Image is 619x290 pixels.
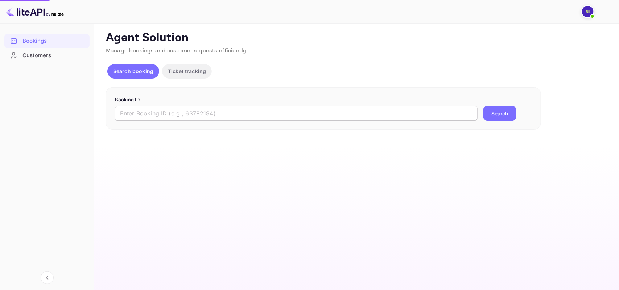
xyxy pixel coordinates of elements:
a: Customers [4,49,90,62]
div: Customers [4,49,90,63]
input: Enter Booking ID (e.g., 63782194) [115,106,478,121]
div: Bookings [22,37,86,45]
a: Bookings [4,34,90,47]
p: Search booking [113,67,153,75]
div: Customers [22,51,86,60]
button: Collapse navigation [41,271,54,284]
span: Manage bookings and customer requests efficiently. [106,47,248,55]
p: Ticket tracking [168,67,206,75]
p: Booking ID [115,96,532,104]
button: Search [483,106,516,121]
img: N Ibadah [582,6,594,17]
p: Agent Solution [106,31,606,45]
img: LiteAPI logo [6,6,64,17]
